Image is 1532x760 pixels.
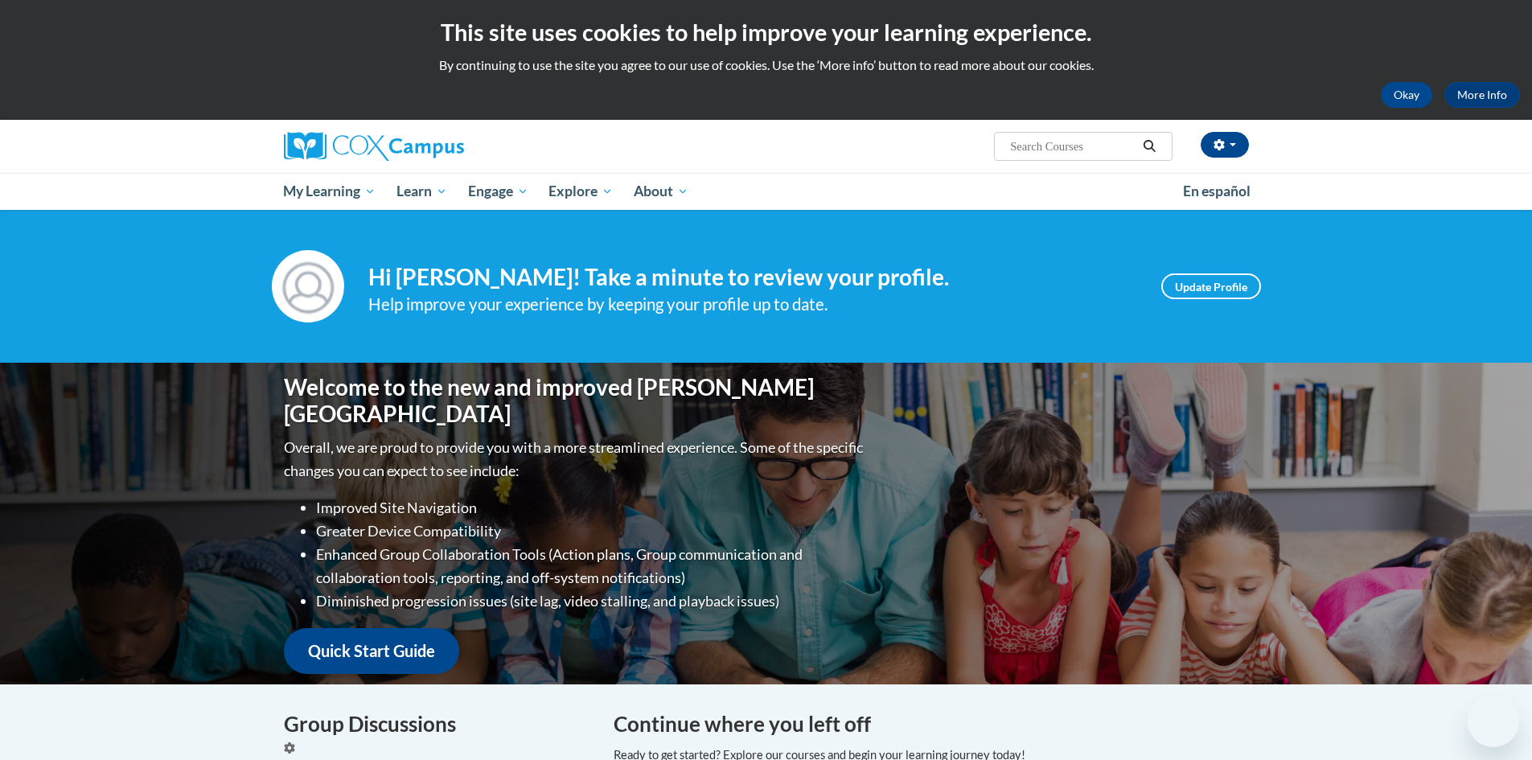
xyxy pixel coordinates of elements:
[1137,137,1161,156] button: Search
[284,132,589,161] a: Cox Campus
[316,543,867,590] li: Enhanced Group Collaboration Tools (Action plans, Group communication and collaboration tools, re...
[634,182,688,201] span: About
[284,374,867,428] h1: Welcome to the new and improved [PERSON_NAME][GEOGRAPHIC_DATA]
[316,496,867,520] li: Improved Site Navigation
[1008,137,1137,156] input: Search Courses
[1468,696,1519,747] iframe: Button to launch messaging window
[1381,82,1432,108] button: Okay
[614,709,1249,740] h4: Continue where you left off
[538,173,623,210] a: Explore
[468,182,528,201] span: Engage
[368,291,1137,318] div: Help improve your experience by keeping your profile up to date.
[260,173,1273,210] div: Main menu
[458,173,539,210] a: Engage
[1161,273,1261,299] a: Update Profile
[272,250,344,322] img: Profile Image
[1173,175,1261,208] a: En español
[316,590,867,613] li: Diminished progression issues (site lag, video stalling, and playback issues)
[12,16,1520,48] h2: This site uses cookies to help improve your learning experience.
[396,182,447,201] span: Learn
[1444,82,1520,108] a: More Info
[1201,132,1249,158] button: Account Settings
[273,173,387,210] a: My Learning
[284,709,589,740] h4: Group Discussions
[283,182,376,201] span: My Learning
[1183,183,1251,199] span: En español
[12,56,1520,74] p: By continuing to use the site you agree to our use of cookies. Use the ‘More info’ button to read...
[284,628,459,674] a: Quick Start Guide
[386,173,458,210] a: Learn
[548,182,613,201] span: Explore
[623,173,699,210] a: About
[284,132,464,161] img: Cox Campus
[284,436,867,483] p: Overall, we are proud to provide you with a more streamlined experience. Some of the specific cha...
[316,520,867,543] li: Greater Device Compatibility
[368,264,1137,291] h4: Hi [PERSON_NAME]! Take a minute to review your profile.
